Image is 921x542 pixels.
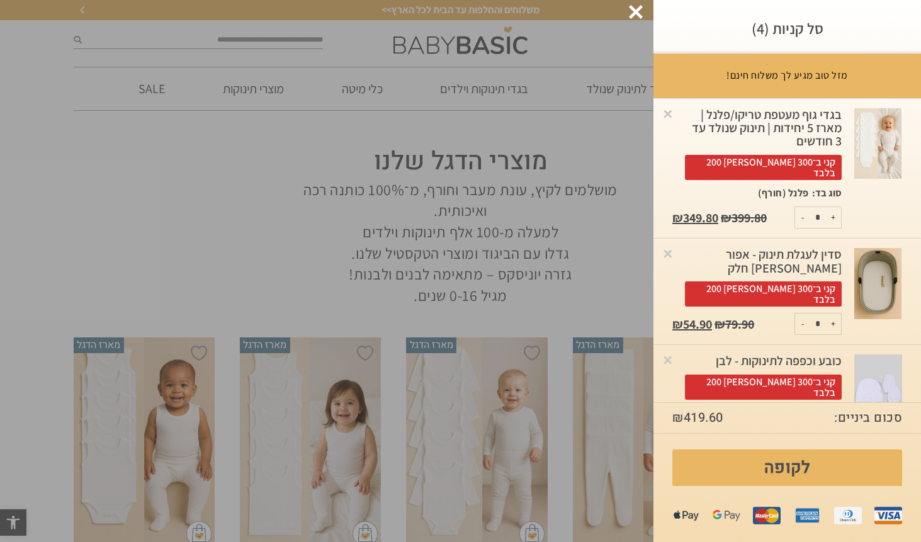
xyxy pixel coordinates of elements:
input: כמות המוצר [805,313,830,334]
span: קני ב־300 [PERSON_NAME] 200 בלבד [685,375,842,400]
img: mastercard.png [753,502,781,529]
span: ₪ [672,409,684,427]
div: בגדי גוף מעטפת טריקו/פלנל | מארז 5 יחידות | תינוק שנולד עד 3 חודשים [672,108,842,180]
button: - [795,313,811,334]
span: ₪ [672,210,683,226]
a: Remove this item [662,353,674,366]
img: diners.png [834,502,862,529]
button: + [825,313,841,334]
img: amex.png [793,502,821,529]
a: בגדי גוף מעטפת טריקו/פלנל | מארז 5 יחידות | תינוק שנולד עד 3 חודשיםקני ב־300 [PERSON_NAME] 200 בלבד [672,108,842,186]
a: לקופה [672,449,902,486]
a: סדין לעגלת תינוק - אפור [PERSON_NAME] חלקקני ב־300 [PERSON_NAME] 200 בלבד [672,248,842,313]
img: gpay.png [713,502,740,529]
img: visa.png [874,502,902,529]
img: apple%20pay.png [672,502,700,529]
bdi: 79.90 [715,316,754,332]
span: קני ב־300 [PERSON_NAME] 200 בלבד [685,155,842,180]
span: קני ב־300 [PERSON_NAME] 200 בלבד [685,281,842,307]
div: כובע וכפפה לתינוקות - לבן [672,354,842,400]
bdi: 419.60 [672,409,723,427]
a: כובע וכפפה לתינוקות - לבןקני ב־300 [PERSON_NAME] 200 בלבד [672,354,842,406]
span: ₪ [672,316,683,332]
p: פלנל (חורף) [758,186,809,200]
a: Remove this item [662,247,674,259]
button: + [825,207,841,228]
input: כמות המוצר [805,207,830,228]
strong: סכום ביניים: [834,409,902,427]
p: מזל טוב מגיע לך משלוח חינם! [726,69,848,82]
a: Remove this item [662,107,674,120]
span: ₪ [721,210,732,226]
span: ₪ [715,316,725,332]
bdi: 399.80 [721,210,767,226]
dt: סוג בד: [809,186,842,200]
button: - [795,207,811,228]
bdi: 349.80 [672,210,718,226]
bdi: 54.90 [672,316,712,332]
h3: סל קניות (4) [672,19,902,38]
div: סדין לעגלת תינוק - אפור [PERSON_NAME] חלק [672,248,842,307]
